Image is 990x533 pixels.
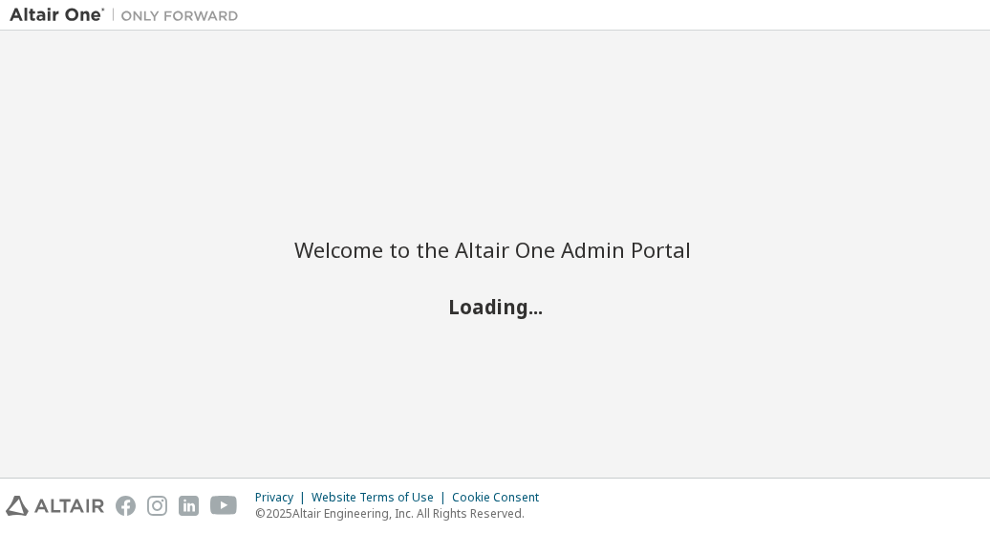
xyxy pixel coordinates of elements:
p: © 2025 Altair Engineering, Inc. All Rights Reserved. [255,505,550,522]
img: Altair One [10,6,248,25]
img: instagram.svg [147,496,167,516]
img: youtube.svg [210,496,238,516]
div: Cookie Consent [452,490,550,505]
h2: Welcome to the Altair One Admin Portal [294,236,696,263]
img: linkedin.svg [179,496,199,516]
img: altair_logo.svg [6,496,104,516]
h2: Loading... [294,294,696,319]
div: Website Terms of Use [312,490,452,505]
img: facebook.svg [116,496,136,516]
div: Privacy [255,490,312,505]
